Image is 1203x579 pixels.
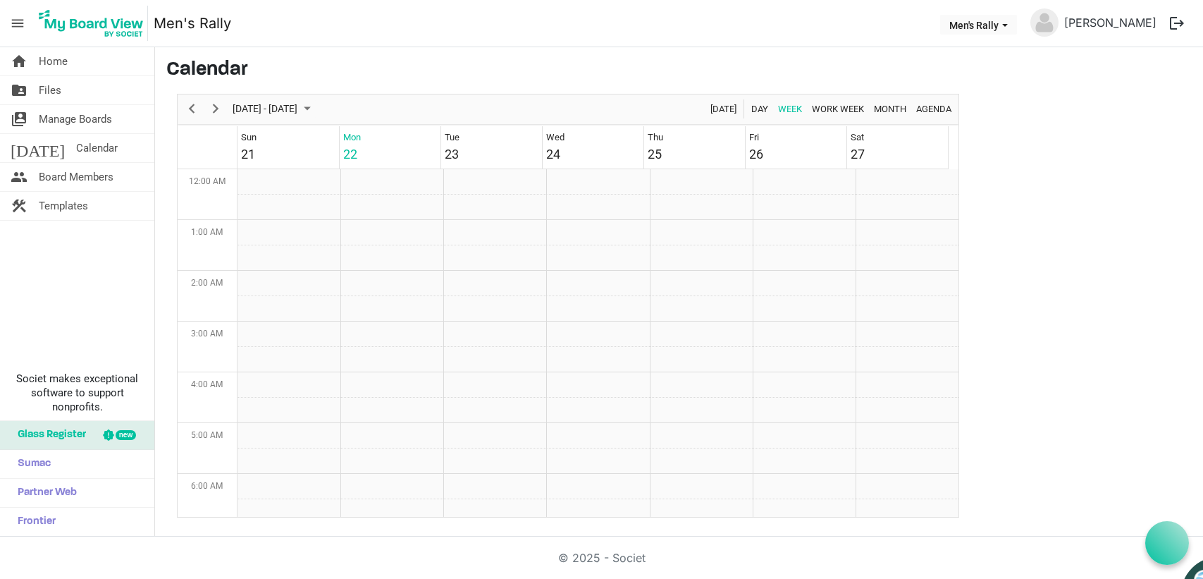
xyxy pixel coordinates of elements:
span: [DATE] [11,134,65,162]
img: no-profile-picture.svg [1030,8,1059,37]
div: 25 [648,145,662,164]
button: Today [708,100,739,118]
div: Thu [648,130,663,145]
div: 22 [343,145,357,164]
div: Sun [241,130,257,145]
div: new [116,430,136,440]
span: Societ makes exceptional software to support nonprofits. [6,372,148,414]
button: Month [871,100,908,118]
button: Agenda [913,100,954,118]
div: previous period [180,95,204,124]
div: September 21 - 27, 2025 [228,95,319,124]
span: 1:00 AM [191,227,223,237]
span: Glass Register [11,421,86,449]
a: [PERSON_NAME] [1059,8,1162,37]
h3: Calendar [166,59,1192,83]
span: home [11,47,27,75]
span: 2:00 AM [191,278,223,288]
span: [DATE] [709,100,738,118]
span: Files [39,76,61,104]
span: 12:00 AM [189,176,226,186]
span: Day [750,100,770,118]
span: construction [11,192,27,220]
span: 6:00 AM [191,481,223,491]
button: Men's Rally dropdownbutton [940,15,1017,35]
a: My Board View Logo [35,6,154,41]
div: 21 [241,145,255,164]
span: Home [39,47,68,75]
button: September 2025 [230,100,316,118]
span: 4:00 AM [191,379,223,389]
span: Partner Web [11,479,77,507]
span: Sumac [11,450,51,478]
div: Mon [343,130,361,145]
div: 26 [749,145,763,164]
button: Day [748,100,770,118]
span: people [11,163,27,191]
span: [DATE] - [DATE] [231,100,299,118]
span: Frontier [11,508,56,536]
span: 3:00 AM [191,329,223,339]
span: Week [777,100,803,118]
button: Work Week [809,100,866,118]
div: Wed [546,130,565,145]
div: 23 [445,145,459,164]
div: Fri [749,130,759,145]
div: Sat [851,130,864,145]
a: © 2025 - Societ [558,551,646,565]
button: Next [206,100,225,118]
button: logout [1162,8,1192,38]
button: Previous [182,100,201,118]
span: Month [872,100,908,118]
span: switch_account [11,105,27,133]
span: Calendar [76,134,118,162]
span: menu [4,10,31,37]
div: Tue [445,130,459,145]
button: Week [775,100,804,118]
a: Men's Rally [154,9,231,37]
div: 24 [546,145,560,164]
span: 5:00 AM [191,430,223,440]
img: My Board View Logo [35,6,148,41]
span: folder_shared [11,76,27,104]
span: Work Week [810,100,865,118]
span: Agenda [915,100,953,118]
div: Week of September 22, 2025 [177,94,959,518]
div: 27 [851,145,865,164]
div: next period [204,95,228,124]
span: Board Members [39,163,113,191]
span: Templates [39,192,88,220]
span: Manage Boards [39,105,112,133]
